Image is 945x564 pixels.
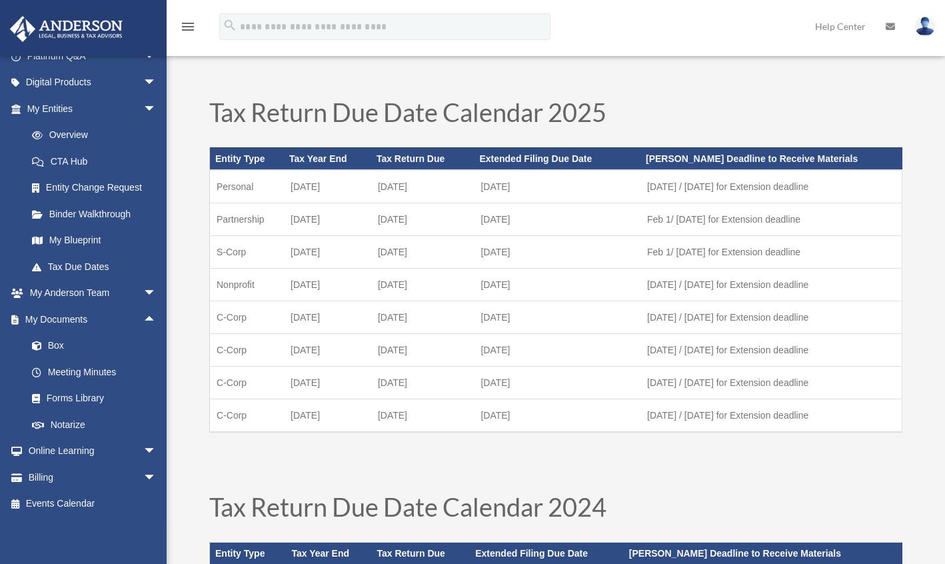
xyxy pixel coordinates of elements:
[371,399,474,433] td: [DATE]
[19,122,177,149] a: Overview
[371,147,474,170] th: Tax Return Due
[371,236,474,269] td: [DATE]
[19,385,177,412] a: Forms Library
[143,280,170,307] span: arrow_drop_down
[640,147,902,170] th: [PERSON_NAME] Deadline to Receive Materials
[640,399,902,433] td: [DATE] / [DATE] for Extension deadline
[6,16,127,42] img: Anderson Advisors Platinum Portal
[210,236,285,269] td: S-Corp
[180,23,196,35] a: menu
[640,269,902,301] td: [DATE] / [DATE] for Extension deadline
[19,148,177,175] a: CTA Hub
[19,359,177,385] a: Meeting Minutes
[180,19,196,35] i: menu
[474,301,640,334] td: [DATE]
[474,147,640,170] th: Extended Filing Due Date
[210,147,285,170] th: Entity Type
[143,69,170,97] span: arrow_drop_down
[210,269,285,301] td: Nonprofit
[210,399,285,433] td: C-Corp
[209,494,902,526] h1: Tax Return Due Date Calendar 2024
[143,95,170,123] span: arrow_drop_down
[9,69,177,96] a: Digital Productsarrow_drop_down
[143,464,170,491] span: arrow_drop_down
[209,99,902,131] h1: Tax Return Due Date Calendar 2025
[19,333,177,359] a: Box
[284,236,371,269] td: [DATE]
[9,95,177,122] a: My Entitiesarrow_drop_down
[143,438,170,465] span: arrow_drop_down
[474,269,640,301] td: [DATE]
[210,301,285,334] td: C-Corp
[284,170,371,203] td: [DATE]
[640,170,902,203] td: [DATE] / [DATE] for Extension deadline
[210,203,285,236] td: Partnership
[19,253,170,280] a: Tax Due Dates
[284,334,371,367] td: [DATE]
[474,236,640,269] td: [DATE]
[474,170,640,203] td: [DATE]
[210,334,285,367] td: C-Corp
[9,306,177,333] a: My Documentsarrow_drop_up
[371,203,474,236] td: [DATE]
[284,203,371,236] td: [DATE]
[640,301,902,334] td: [DATE] / [DATE] for Extension deadline
[19,175,177,201] a: Entity Change Request
[640,367,902,399] td: [DATE] / [DATE] for Extension deadline
[9,280,177,307] a: My Anderson Teamarrow_drop_down
[19,411,177,438] a: Notarize
[284,367,371,399] td: [DATE]
[474,203,640,236] td: [DATE]
[284,399,371,433] td: [DATE]
[371,170,474,203] td: [DATE]
[143,43,170,70] span: arrow_drop_down
[371,367,474,399] td: [DATE]
[210,170,285,203] td: Personal
[19,227,177,254] a: My Blueprint
[9,464,177,491] a: Billingarrow_drop_down
[284,301,371,334] td: [DATE]
[19,201,177,227] a: Binder Walkthrough
[371,301,474,334] td: [DATE]
[284,269,371,301] td: [DATE]
[371,269,474,301] td: [DATE]
[371,334,474,367] td: [DATE]
[9,438,177,465] a: Online Learningarrow_drop_down
[284,147,371,170] th: Tax Year End
[474,399,640,433] td: [DATE]
[9,491,177,517] a: Events Calendar
[640,236,902,269] td: Feb 1/ [DATE] for Extension deadline
[143,306,170,333] span: arrow_drop_up
[640,334,902,367] td: [DATE] / [DATE] for Extension deadline
[474,367,640,399] td: [DATE]
[915,17,935,36] img: User Pic
[474,334,640,367] td: [DATE]
[640,203,902,236] td: Feb 1/ [DATE] for Extension deadline
[223,18,237,33] i: search
[210,367,285,399] td: C-Corp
